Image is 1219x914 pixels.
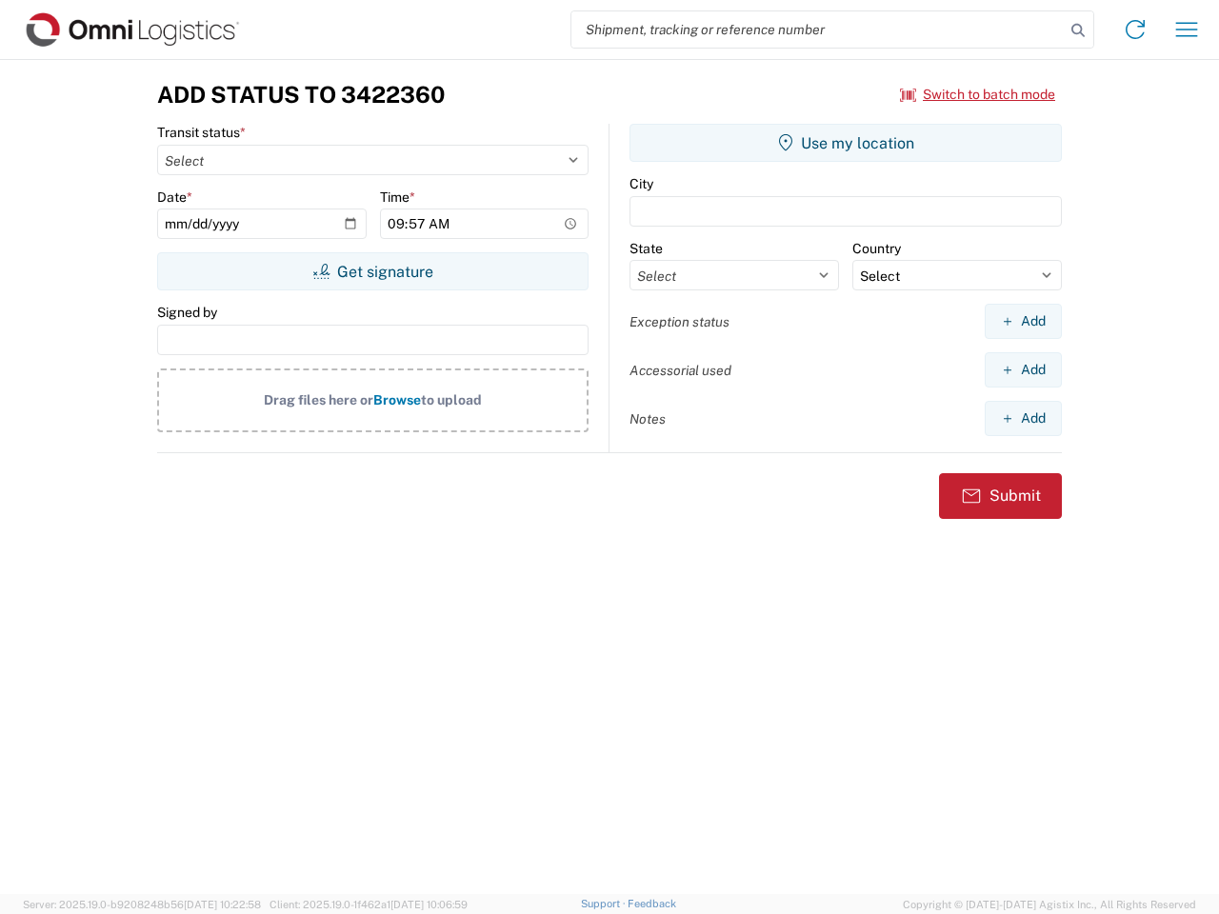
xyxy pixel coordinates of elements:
[421,392,482,407] span: to upload
[581,898,629,909] a: Support
[629,362,731,379] label: Accessorial used
[373,392,421,407] span: Browse
[629,124,1062,162] button: Use my location
[985,304,1062,339] button: Add
[390,899,468,910] span: [DATE] 10:06:59
[629,240,663,257] label: State
[571,11,1065,48] input: Shipment, tracking or reference number
[629,175,653,192] label: City
[629,313,729,330] label: Exception status
[628,898,676,909] a: Feedback
[157,124,246,141] label: Transit status
[157,304,217,321] label: Signed by
[23,899,261,910] span: Server: 2025.19.0-b9208248b56
[157,189,192,206] label: Date
[380,189,415,206] label: Time
[270,899,468,910] span: Client: 2025.19.0-1f462a1
[939,473,1062,519] button: Submit
[264,392,373,407] span: Drag files here or
[900,79,1055,110] button: Switch to batch mode
[985,352,1062,387] button: Add
[852,240,901,257] label: Country
[184,899,261,910] span: [DATE] 10:22:58
[157,81,445,109] h3: Add Status to 3422360
[629,410,666,427] label: Notes
[985,401,1062,436] button: Add
[157,252,589,290] button: Get signature
[903,896,1196,913] span: Copyright © [DATE]-[DATE] Agistix Inc., All Rights Reserved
